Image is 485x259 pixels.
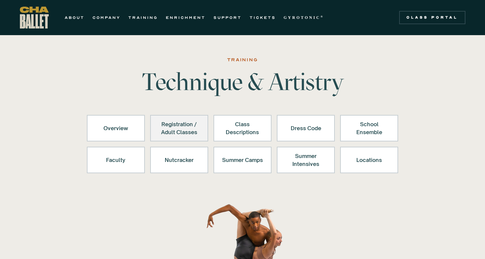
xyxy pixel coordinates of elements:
[349,120,390,136] div: School Ensemble
[277,115,335,141] a: Dress Code
[65,14,85,22] a: ABOUT
[285,152,326,168] div: Summer Intensives
[340,115,398,141] a: School Ensemble
[399,11,465,24] a: Class Portal
[349,152,390,168] div: Locations
[250,14,276,22] a: TICKETS
[340,147,398,173] a: Locations
[222,152,263,168] div: Summer Camps
[403,15,461,20] div: Class Portal
[92,14,120,22] a: COMPANY
[285,120,326,136] div: Dress Code
[222,120,263,136] div: Class Descriptions
[213,115,272,141] a: Class Descriptions
[277,147,335,173] a: Summer Intensives
[95,152,136,168] div: Faculty
[284,15,321,20] strong: GYROTONIC
[95,120,136,136] div: Overview
[159,120,200,136] div: Registration / Adult Classes
[321,15,324,18] sup: ®
[87,147,145,173] a: Faculty
[166,14,206,22] a: ENRICHMENT
[284,14,324,22] a: GYROTONIC®
[20,7,49,28] a: home
[227,56,258,64] div: Training
[213,14,242,22] a: SUPPORT
[159,152,200,168] div: Nutcracker
[150,147,208,173] a: Nutcracker
[87,115,145,141] a: Overview
[128,14,158,22] a: TRAINING
[150,115,208,141] a: Registration /Adult Classes
[139,70,346,94] h1: Technique & Artistry
[213,147,272,173] a: Summer Camps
